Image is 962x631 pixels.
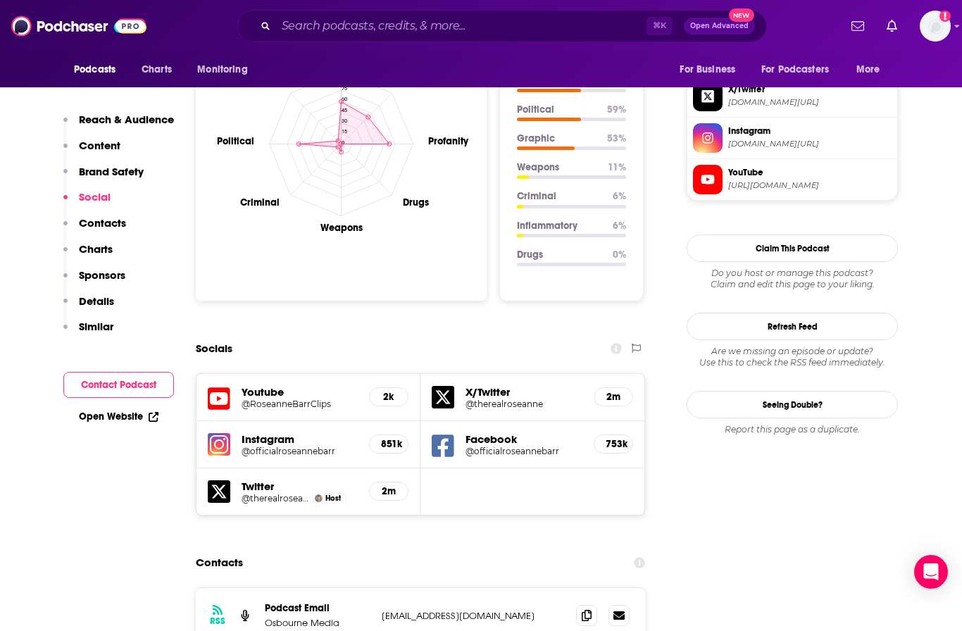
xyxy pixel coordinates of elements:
span: Do you host or manage this podcast? [687,268,898,279]
svg: Add a profile image [939,11,951,22]
span: instagram.com/officialroseannebarr [728,139,892,149]
p: Drugs [517,249,601,261]
p: Details [79,294,114,308]
p: 11 % [608,161,626,173]
button: Refresh Feed [687,313,898,340]
div: Are we missing an episode or update? Use this to check the RSS feed immediately. [687,346,898,368]
button: Sponsors [63,268,125,294]
img: User Profile [920,11,951,42]
span: Charts [142,60,172,80]
button: Contact Podcast [63,372,174,398]
p: 0 % [613,249,626,261]
button: Reach & Audience [63,113,174,139]
a: Instagram[DOMAIN_NAME][URL] [693,123,892,153]
button: open menu [847,56,898,83]
h2: Contacts [196,549,243,576]
span: twitter.com/therealroseanne [728,97,892,108]
p: 6 % [613,190,626,202]
span: Open Advanced [690,23,749,30]
a: @therealroseanne [466,399,582,409]
h5: 2k [381,391,396,403]
span: Monitoring [197,60,247,80]
img: Podchaser - Follow, Share and Rate Podcasts [11,13,146,39]
button: open menu [752,56,849,83]
p: Content [79,139,120,152]
a: YouTube[URL][DOMAIN_NAME] [693,165,892,194]
a: X/Twitter[DOMAIN_NAME][URL] [693,82,892,111]
p: Brand Safety [79,165,144,178]
button: Brand Safety [63,165,144,191]
a: @officialroseannebarr [466,446,582,456]
a: @therealroseanne [242,493,309,504]
h5: 753k [606,438,621,450]
button: open menu [187,56,266,83]
h5: 2m [381,485,396,497]
p: Podcast Email [265,602,370,614]
h5: Facebook [466,432,582,446]
h5: 2m [606,391,621,403]
a: Show notifications dropdown [881,14,903,38]
p: Reach & Audience [79,113,174,126]
div: Claim and edit this page to your liking. [687,268,898,290]
tspan: 60 [342,96,347,102]
span: Host [325,494,341,503]
button: open menu [670,56,753,83]
input: Search podcasts, credits, & more... [276,15,646,37]
a: @RoseanneBarrClips [242,399,358,409]
button: Social [63,190,111,216]
p: [EMAIL_ADDRESS][DOMAIN_NAME] [382,610,565,622]
button: Contacts [63,216,126,242]
button: Content [63,139,120,165]
span: More [856,60,880,80]
a: Seeing Double? [687,391,898,418]
span: ⌘ K [646,17,673,35]
p: 6 % [613,220,626,232]
button: Details [63,294,114,320]
p: 59 % [607,104,626,115]
h5: X/Twitter [466,385,582,399]
p: Criminal [517,190,601,202]
span: Logged in as TinaPugh [920,11,951,42]
p: 53 % [607,132,626,144]
text: Profanity [428,135,469,146]
button: Claim This Podcast [687,235,898,262]
text: Political [217,135,254,146]
h3: RSS [210,616,225,627]
button: Charts [63,242,113,268]
div: Open Intercom Messenger [914,555,948,589]
span: https://www.youtube.com/@RoseanneBarrClips [728,180,892,191]
p: Political [517,104,596,115]
span: For Podcasters [761,60,829,80]
p: Charts [79,242,113,256]
p: Inflammatory [517,220,601,232]
h5: Twitter [242,480,358,493]
h5: 851k [381,438,396,450]
h5: Instagram [242,432,358,446]
p: Similar [79,320,113,333]
a: Show notifications dropdown [846,14,870,38]
p: Weapons [517,161,596,173]
img: iconImage [208,433,230,456]
a: Charts [132,56,180,83]
tspan: 75 [342,85,347,91]
text: Weapons [320,222,363,234]
div: Search podcasts, credits, & more... [237,10,767,42]
text: Drugs [403,196,429,208]
p: Graphic [517,132,596,144]
span: For Business [680,60,735,80]
img: Roseanne Barr [315,494,323,502]
span: YouTube [728,166,892,179]
span: New [729,8,754,22]
span: Instagram [728,125,892,137]
span: Podcasts [74,60,115,80]
div: Report this page as a duplicate. [687,424,898,435]
h5: @officialroseannebarr [242,446,358,456]
h5: Youtube [242,385,358,399]
button: Open AdvancedNew [684,18,755,35]
h2: Socials [196,335,232,362]
p: Contacts [79,216,126,230]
